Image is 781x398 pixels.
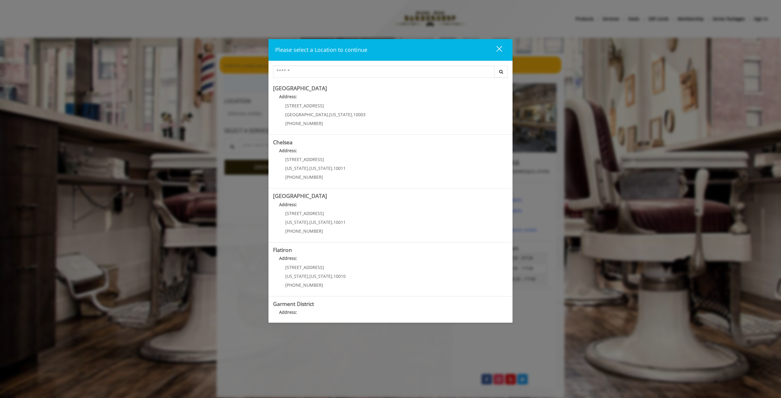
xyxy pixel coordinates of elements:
span: [US_STATE] [285,273,308,279]
span: [STREET_ADDRESS] [285,210,324,216]
div: Center Select [273,66,508,81]
span: 10011 [333,219,346,225]
b: [GEOGRAPHIC_DATA] [273,192,327,199]
span: , [332,219,333,225]
span: , [328,112,329,117]
b: Flatiron [273,246,292,253]
span: [US_STATE] [309,219,332,225]
span: [US_STATE] [329,112,352,117]
span: [PHONE_NUMBER] [285,174,323,180]
span: [US_STATE] [309,273,332,279]
span: , [308,273,309,279]
b: Address: [279,309,297,315]
b: Chelsea [273,138,293,146]
span: 10003 [353,112,365,117]
b: [GEOGRAPHIC_DATA] [273,84,327,92]
span: Please select a Location to continue [275,46,367,53]
input: Search Center [273,66,495,78]
div: close dialog [489,45,502,55]
span: [US_STATE] [285,165,308,171]
span: [PHONE_NUMBER] [285,120,323,126]
b: Address: [279,255,297,261]
b: Address: [279,148,297,153]
span: [STREET_ADDRESS] [285,264,324,270]
span: [PHONE_NUMBER] [285,282,323,288]
span: , [332,273,333,279]
span: , [332,165,333,171]
span: 10011 [333,165,346,171]
span: [PHONE_NUMBER] [285,228,323,234]
span: [US_STATE] [285,219,308,225]
i: Search button [498,70,505,74]
span: [STREET_ADDRESS] [285,103,324,109]
b: Address: [279,94,297,99]
b: Garment District [273,300,314,307]
span: 10010 [333,273,346,279]
span: [US_STATE] [309,165,332,171]
button: close dialog [485,44,506,56]
span: , [352,112,353,117]
span: [STREET_ADDRESS] [285,156,324,162]
b: Address: [279,202,297,207]
span: [GEOGRAPHIC_DATA] [285,112,328,117]
span: , [308,219,309,225]
span: , [308,165,309,171]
